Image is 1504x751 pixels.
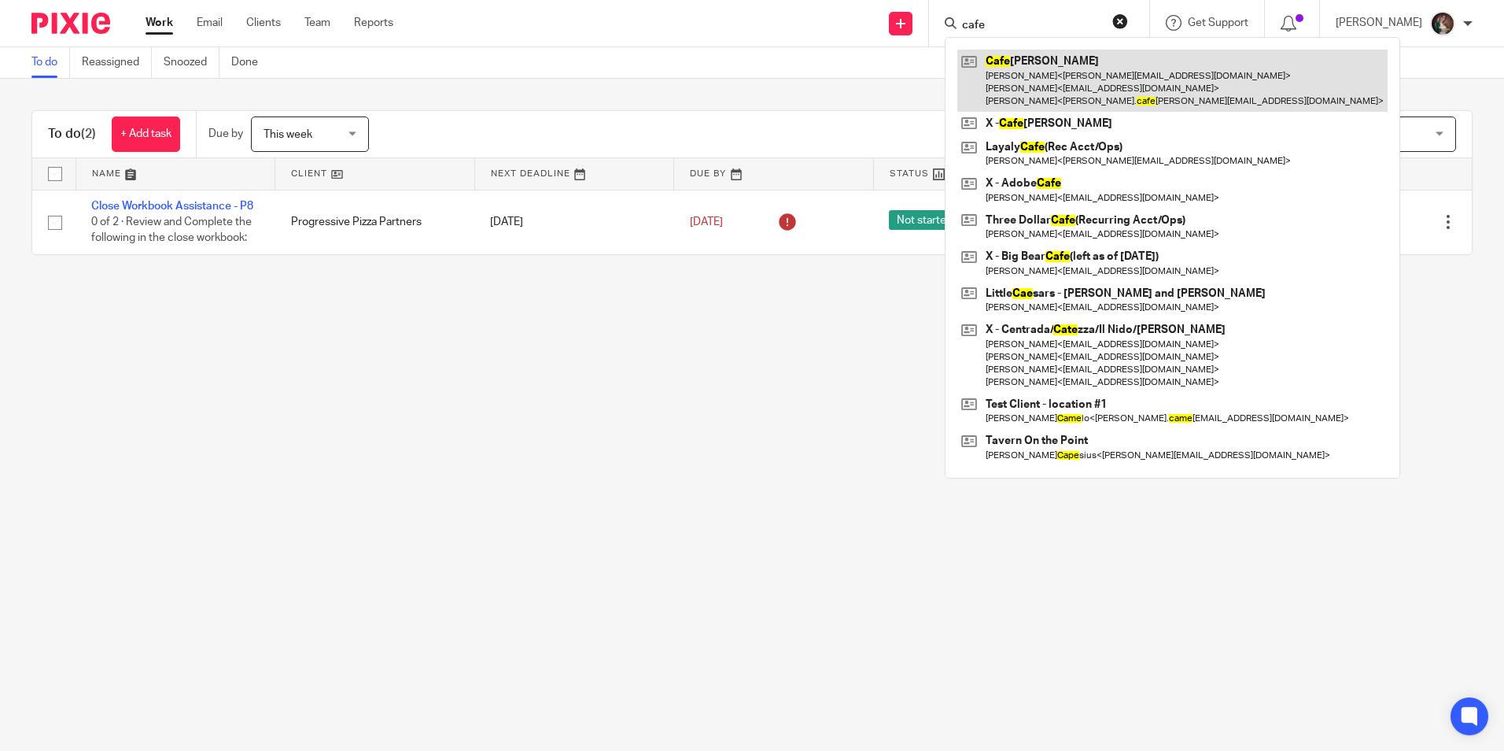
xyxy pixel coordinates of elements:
[91,216,252,244] span: 0 of 2 · Review and Complete the following in the close workbook:
[81,128,96,140] span: (2)
[208,126,243,142] p: Due by
[960,19,1102,33] input: Search
[354,15,393,31] a: Reports
[1430,11,1455,36] img: Profile%20picture%20JUS.JPG
[31,47,70,78] a: To do
[146,15,173,31] a: Work
[304,15,330,31] a: Team
[889,210,960,230] span: Not started
[82,47,152,78] a: Reassigned
[112,117,180,152] a: + Add task
[1188,17,1248,28] span: Get Support
[690,216,723,228] span: [DATE]
[231,47,270,78] a: Done
[164,47,219,78] a: Snoozed
[1336,15,1422,31] p: [PERSON_NAME]
[1112,13,1128,29] button: Clear
[91,201,253,212] a: Close Workbook Assistance - P8
[48,126,96,142] h1: To do
[275,190,475,254] td: Progressive Pizza Partners
[264,129,312,140] span: This week
[246,15,281,31] a: Clients
[31,13,110,34] img: Pixie
[197,15,223,31] a: Email
[474,190,674,254] td: [DATE]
